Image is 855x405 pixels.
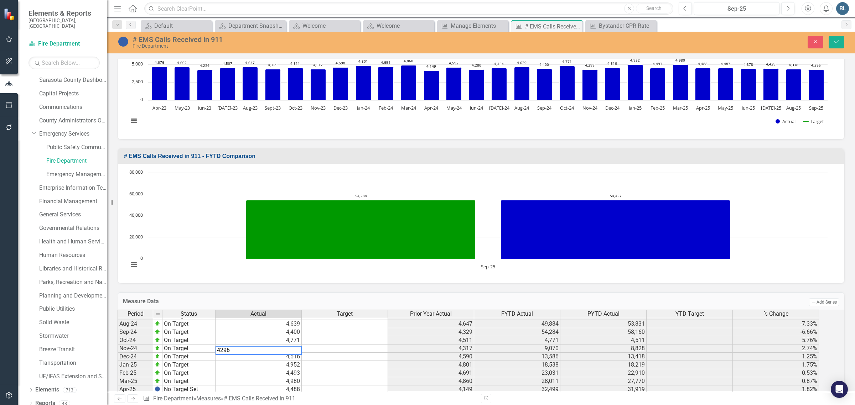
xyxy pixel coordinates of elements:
td: On Target [162,369,216,377]
td: 4,149 [388,385,474,394]
text: 4,317 [313,62,323,67]
a: Emergency Services [39,130,107,138]
button: View chart menu, Chart [129,116,139,126]
div: Sep-25 [696,5,777,13]
text: 4,647 [245,60,255,65]
text: 4,296 [811,63,821,68]
span: Target [337,311,353,317]
path: Jan-24, 4,801. Actual. [356,66,371,100]
a: Welcome [365,21,432,30]
td: On Target [162,320,216,328]
td: Oct-24 [118,336,153,344]
a: Elements [35,386,59,394]
text: Sep-24 [537,105,552,111]
text: Dec-23 [333,105,348,111]
a: Welcome [291,21,358,30]
td: 4,511 [388,336,474,344]
path: Jan-25, 4,952. Actual. [628,65,643,100]
img: zOikAAAAAElFTkSuQmCC [155,353,160,359]
path: Sep-24, 4,400. Actual. [537,69,552,100]
td: 1.82% [733,385,819,394]
td: 13,586 [474,353,560,361]
text: 80,000 [129,169,143,175]
text: 4,676 [155,60,164,65]
button: Add Series [809,298,839,306]
td: 4,771 [216,336,302,344]
text: 4,329 [268,62,278,67]
td: On Target [162,353,216,361]
path: Apr-25, 4,488. Actual. [695,68,711,100]
path: Jun-25, 4,378. Actual. [741,69,756,100]
a: Fire Department [28,40,100,48]
path: May-25, 4,487. Actual. [718,68,734,100]
td: 4,980 [216,377,302,385]
td: 4,493 [216,369,302,377]
td: Apr-25 [118,385,153,394]
img: zOikAAAAAElFTkSuQmCC [155,345,160,351]
a: Department Snapshot [217,21,284,30]
h3: Measure Data [123,298,513,305]
td: 1.75% [733,361,819,369]
td: 4,801 [388,361,474,369]
a: Manage Elements [439,21,507,30]
a: Planning and Development Services [39,292,107,300]
text: 4,338 [789,62,798,67]
span: Status [181,311,197,317]
text: 4,488 [698,61,708,66]
text: [DATE]-25 [761,105,781,111]
span: Prior Year Actual [410,311,452,317]
text: 54,427 [610,193,622,198]
text: Jun-23 [197,105,211,111]
text: 4,592 [449,61,458,65]
td: 4,639 [216,320,302,328]
td: Sep-24 [118,328,153,336]
path: May-23, 4,602. Actual. [175,67,190,100]
td: 4,516 [216,353,302,361]
div: Chart. Highcharts interactive chart. [125,169,837,276]
path: Apr-24, 4,149. Actual. [424,71,439,100]
span: Period [128,311,144,317]
td: 4,771 [474,336,560,344]
small: [GEOGRAPHIC_DATA], [GEOGRAPHIC_DATA] [28,17,100,29]
button: BL [836,2,849,15]
a: Transportation [39,359,107,367]
text: 4,860 [404,58,413,63]
td: On Target [162,377,216,385]
path: Sep-25, 54,427. FYTD Actual. [501,200,730,259]
td: -7.33% [733,320,819,328]
td: On Target [162,336,216,344]
text: Jan-25 [628,105,642,111]
div: Chart. Highcharts interactive chart. [125,25,837,132]
text: 4,602 [177,60,187,65]
div: 713 [63,387,77,393]
text: 4,487 [721,61,730,66]
td: -6.66% [733,328,819,336]
td: 9,070 [474,344,560,353]
path: Apr-23, 4,676. Actual. [152,67,167,100]
span: Actual [250,311,266,317]
a: Default [142,21,210,30]
text: Apr-24 [424,105,439,111]
g: PYTD Actual, bar series 1 of 2 with 1 bar. [246,200,476,259]
text: 2,500 [132,78,143,85]
path: Feb-25, 4,493. Actual. [650,68,665,100]
div: Welcome [302,21,358,30]
text: Dec-24 [605,105,620,111]
a: Public Utilities [39,305,107,313]
div: Department Snapshot [228,21,284,30]
text: Aug-24 [514,105,529,111]
text: [DATE]-24 [489,105,510,111]
img: 8DAGhfEEPCf229AAAAAElFTkSuQmCC [155,311,161,317]
a: Human Resources [39,251,107,259]
path: Mar-25, 4,980. Actual. [673,65,688,100]
td: Mar-25 [118,377,153,385]
a: County Administrator's Office [39,117,107,125]
text: Mar-25 [673,105,688,111]
text: Sep-25 [809,105,823,111]
text: 4,980 [675,58,685,63]
path: Nov-24, 4,299. Actual. [582,70,598,100]
span: Search [646,5,662,11]
text: 54,284 [355,193,367,198]
path: Jun-24, 4,280. Actual. [469,70,484,100]
text: Oct-24 [560,105,574,111]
